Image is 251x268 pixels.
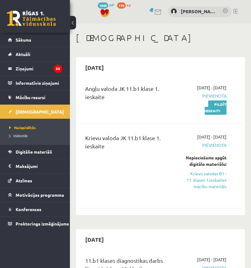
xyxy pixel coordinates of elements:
[98,2,114,7] a: 1848 mP
[16,178,32,183] span: Atzīmes
[197,256,226,263] span: [DATE] - [DATE]
[8,188,62,202] a: Motivācijas programma
[8,61,62,76] a: Ziņojumi50
[16,149,52,154] span: Digitālie materiāli
[8,159,62,173] a: Maksājumi
[8,47,62,61] a: Aktuāli
[197,134,226,140] span: [DATE] - [DATE]
[205,100,226,115] a: Pildīt ieskaiti
[185,93,226,99] span: Pievienota
[16,76,62,90] legend: Informatīvie ziņojumi
[54,65,62,73] i: 50
[8,173,62,188] a: Atzīmes
[98,2,108,9] span: 1848
[16,51,30,57] span: Aktuāli
[16,221,69,226] span: Proktoringa izmēģinājums
[76,33,245,43] h1: [DEMOGRAPHIC_DATA]
[9,133,64,138] a: Izlabotās
[171,8,177,14] img: Mārīte Baranovska
[9,125,36,130] span: Neizpildītās
[16,61,62,76] legend: Ziņojumi
[181,8,216,15] a: [PERSON_NAME]
[197,84,226,91] span: [DATE] - [DATE]
[7,11,56,26] a: Rīgas 1. Tālmācības vidusskola
[16,159,62,173] legend: Maksājumi
[9,125,64,130] a: Neizpildītās
[117,2,126,9] span: 178
[16,207,41,212] span: Konferences
[8,90,62,104] a: Mācību resursi
[185,142,226,148] span: Pievienota
[16,192,64,198] span: Motivācijas programma
[8,33,62,47] a: Sākums
[16,95,45,100] span: Mācību resursi
[85,134,176,153] div: Krievu valoda JK 11.b1 klase 1. ieskaite
[16,109,64,114] span: [DEMOGRAPHIC_DATA]
[8,202,62,216] a: Konferences
[79,60,110,75] h2: [DATE]
[16,37,31,43] span: Sākums
[85,84,176,104] div: Angļu valoda JK 11.b1 klase 1. ieskaite
[127,2,131,7] span: xp
[185,170,226,190] a: Krievu valodas B1 - 11. klases 1.ieskaites mācību materiāls
[8,217,62,231] a: Proktoringa izmēģinājums
[109,2,114,7] span: mP
[8,105,62,119] a: [DEMOGRAPHIC_DATA]
[117,2,134,7] a: 178 xp
[8,76,62,90] a: Informatīvie ziņojumi
[9,133,28,138] span: Izlabotās
[185,154,226,167] div: Nepieciešams apgūt digitālo materiālu:
[79,232,110,247] h2: [DATE]
[8,145,62,159] a: Digitālie materiāli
